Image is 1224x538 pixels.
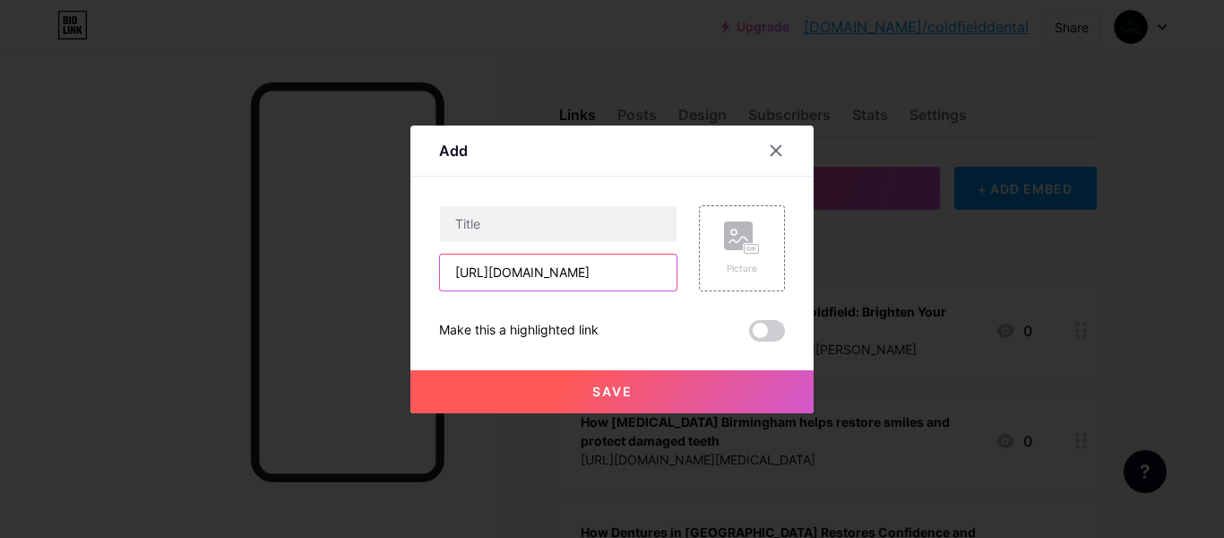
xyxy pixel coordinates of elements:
button: Save [410,370,814,413]
span: Save [592,384,633,399]
input: Title [440,206,677,242]
div: Picture [724,262,760,275]
div: Make this a highlighted link [439,320,599,342]
div: Add [439,140,468,161]
input: URL [440,255,677,291]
